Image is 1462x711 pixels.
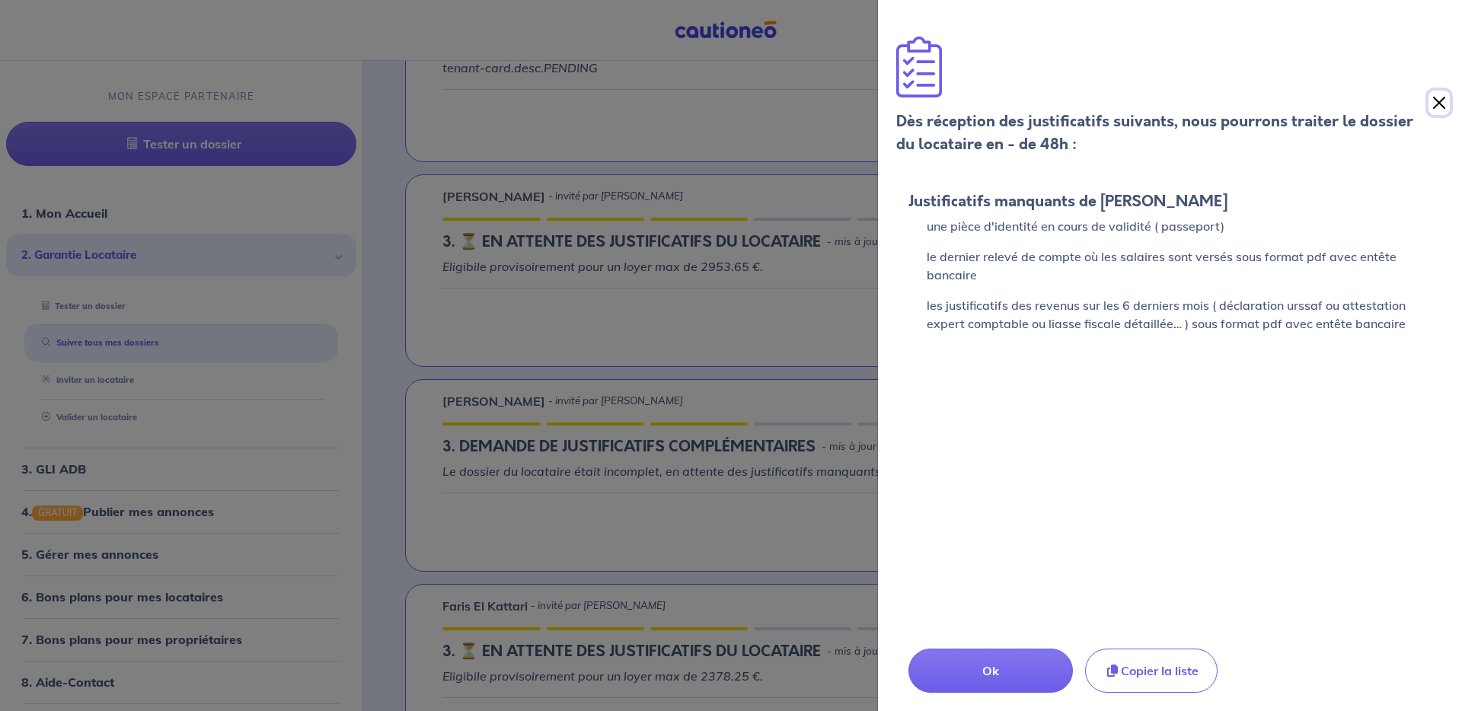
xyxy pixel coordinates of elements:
[946,662,1036,680] p: Ok
[896,110,1428,156] p: Dès réception des justificatifs suivants, nous pourrons traiter le dossier du locataire en - de 4...
[908,193,1432,211] h5: Justificatifs manquants de [PERSON_NAME]
[1428,91,1450,115] button: Close
[908,649,1073,693] button: Ok
[1085,649,1218,693] button: Copier la liste
[908,217,1432,235] p: une pièce d'identité en cours de validité ( passeport)
[908,296,1432,333] p: les justificatifs des revenus sur les 6 derniers mois ( déclaration urssaf ou attestation expert ...
[908,247,1432,284] p: le dernier relevé de compte où les salaires sont versés sous format pdf avec entête bancaire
